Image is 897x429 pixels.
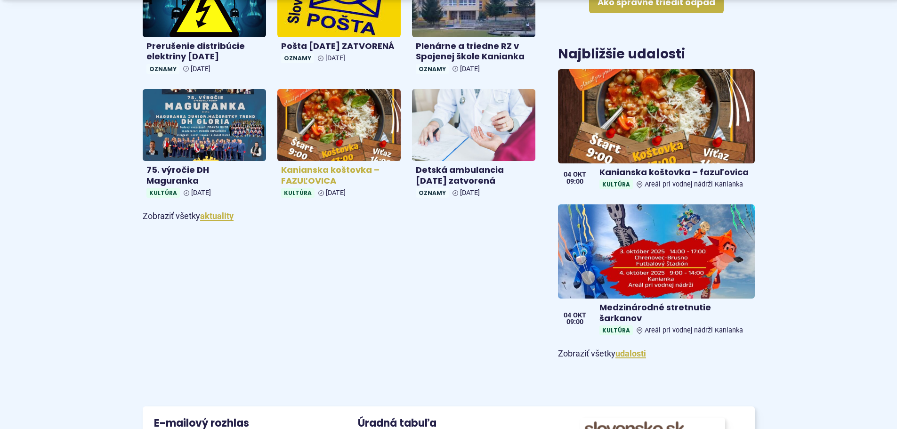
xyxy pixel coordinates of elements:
[146,64,179,74] span: Oznamy
[146,165,262,186] h4: 75. výročie DH Maguranka
[416,64,449,74] span: Oznamy
[460,65,480,73] span: [DATE]
[416,41,532,62] h4: Plenárne a triedne RZ v Spojenej škole Kanianka
[191,65,210,73] span: [DATE]
[558,69,754,194] a: Kanianska koštovka – fazuľovica KultúraAreál pri vodnej nádrži Kanianka 04 okt 09:00
[416,165,532,186] h4: Detská ambulancia [DATE] zatvorená
[281,41,397,52] h4: Pošta [DATE] ZATVORENÁ
[599,179,633,189] span: Kultúra
[558,347,754,361] p: Zobraziť všetky
[558,204,754,339] a: Medzinárodné stretnutie šarkanov KultúraAreál pri vodnej nádrži Kanianka 04 okt 09:00
[143,209,536,224] p: Zobraziť všetky
[143,89,266,202] a: 75. výročie DH Maguranka Kultúra [DATE]
[558,47,685,62] h3: Najbližšie udalosti
[412,89,535,202] a: Detská ambulancia [DATE] zatvorená Oznamy [DATE]
[573,171,586,178] span: okt
[358,418,436,429] h3: Úradná tabuľa
[599,167,751,178] h4: Kanianska koštovka – fazuľovica
[146,188,180,198] span: Kultúra
[281,165,397,186] h4: Kanianska koštovka – FAZUĽOVICA
[645,326,743,334] span: Areál pri vodnej nádrži Kanianka
[416,188,449,198] span: Oznamy
[281,188,315,198] span: Kultúra
[200,211,234,221] a: Zobraziť všetky aktuality
[154,418,335,429] h3: E-mailový rozhlas
[564,312,571,319] span: 04
[599,302,751,324] h4: Medzinárodné stretnutie šarkanov
[146,41,262,62] h4: Prerušenie distribúcie elektriny [DATE]
[645,180,743,188] span: Areál pri vodnej nádrži Kanianka
[599,325,633,335] span: Kultúra
[460,189,480,197] span: [DATE]
[564,319,586,325] span: 09:00
[281,53,314,63] span: Oznamy
[564,178,586,185] span: 09:00
[325,54,345,62] span: [DATE]
[326,189,346,197] span: [DATE]
[564,171,571,178] span: 04
[191,189,211,197] span: [DATE]
[573,312,586,319] span: okt
[277,89,401,202] a: Kanianska koštovka – FAZUĽOVICA Kultúra [DATE]
[615,348,646,358] a: Zobraziť všetky udalosti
